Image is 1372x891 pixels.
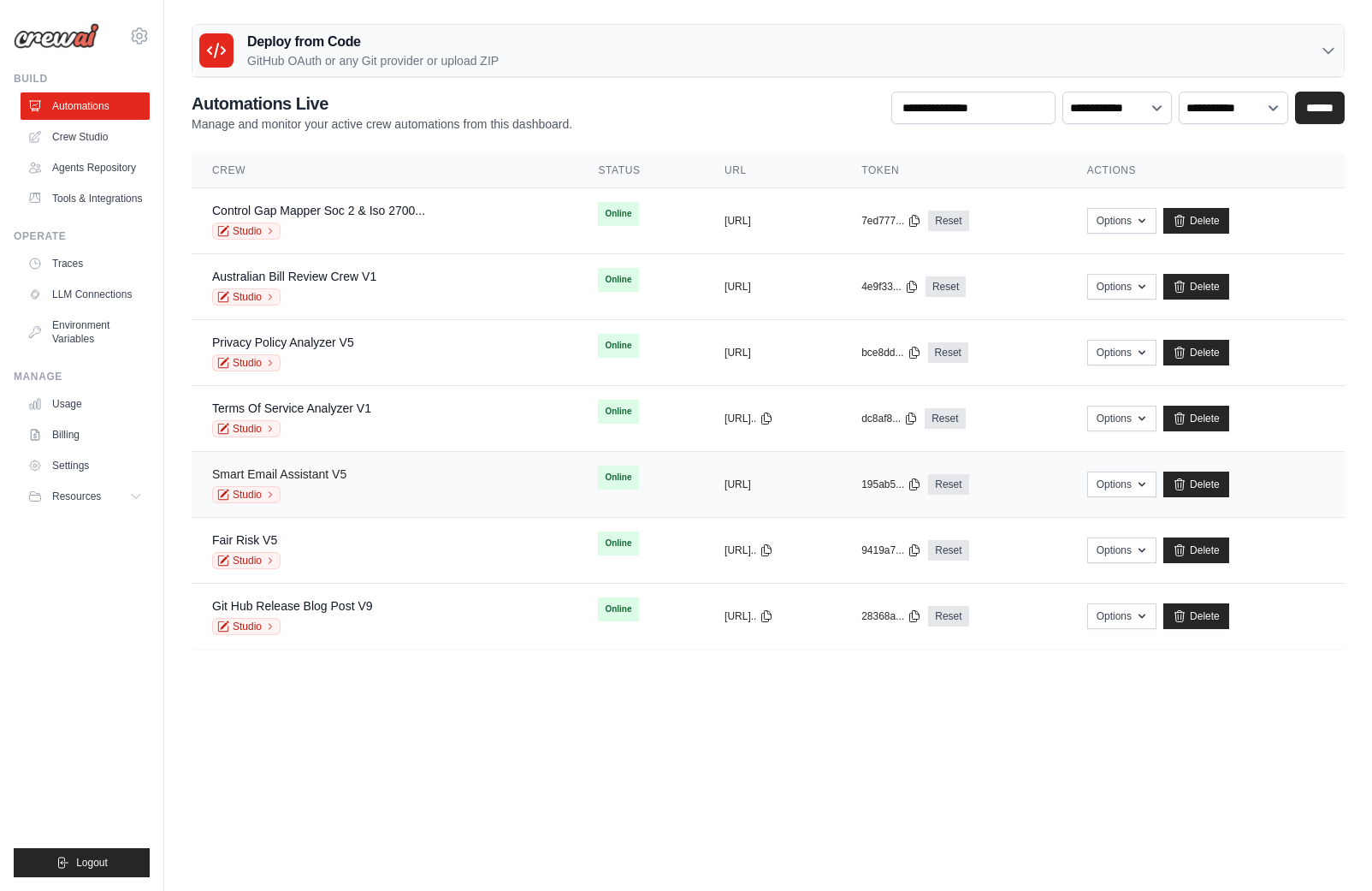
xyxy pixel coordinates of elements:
th: Token [841,153,1067,188]
a: Environment Variables [21,312,150,353]
a: Delete [1163,208,1229,234]
div: Operate [14,229,150,243]
a: Agents Repository [21,154,150,181]
a: Reset [928,342,968,363]
button: 4e9f33... [861,280,919,294]
button: 195ab5... [861,478,921,491]
a: Privacy Policy Analyzer V5 [212,336,354,349]
a: Studio [212,288,281,306]
img: Logo [14,23,99,49]
a: Control Gap Mapper Soc 2 & Iso 2700... [212,204,425,217]
span: Online [598,202,638,226]
p: GitHub OAuth or any Git provider or upload ZIP [247,52,499,69]
span: Online [598,597,638,621]
a: Studio [212,420,281,437]
div: Build [14,72,150,86]
span: Online [598,334,638,358]
p: Manage and monitor your active crew automations from this dashboard. [192,116,572,133]
a: Studio [212,486,281,503]
a: Delete [1163,340,1229,365]
button: Options [1087,472,1156,497]
a: Terms Of Service Analyzer V1 [212,401,371,415]
a: Studio [212,552,281,569]
button: Options [1087,274,1156,300]
button: Logout [14,848,150,877]
a: Studio [212,223,281,240]
span: Logout [76,856,108,870]
span: Resources [52,490,101,503]
a: Fair Risk V5 [212,533,277,547]
span: Online [598,268,638,292]
button: Options [1087,340,1156,365]
button: dc8af8... [861,412,918,425]
th: URL [704,153,841,188]
a: Delete [1163,603,1229,629]
a: Studio [212,354,281,371]
a: Reset [928,540,968,561]
th: Status [577,153,704,188]
a: Reset [925,408,965,429]
button: 9419a7... [861,544,921,557]
button: bce8dd... [861,346,920,359]
a: LLM Connections [21,281,150,308]
button: Options [1087,603,1156,629]
a: Smart Email Assistant V5 [212,467,346,481]
button: Options [1087,208,1156,234]
a: Reset [928,606,968,627]
a: Billing [21,421,150,448]
a: Reset [926,276,966,297]
a: Settings [21,452,150,479]
th: Actions [1067,153,1345,188]
div: Manage [14,370,150,383]
a: Automations [21,92,150,120]
th: Crew [192,153,577,188]
a: Delete [1163,406,1229,431]
h2: Automations Live [192,92,572,116]
a: Tools & Integrations [21,185,150,212]
button: Resources [21,483,150,510]
a: Delete [1163,274,1229,300]
a: Reset [928,474,968,495]
span: Online [598,466,638,490]
a: Delete [1163,538,1229,563]
button: 28368a... [861,609,921,623]
a: Australian Bill Review Crew V1 [212,270,376,283]
span: Online [598,400,638,424]
a: Traces [21,250,150,277]
a: Crew Studio [21,123,150,151]
button: Options [1087,406,1156,431]
button: 7ed777... [861,214,921,228]
a: Git Hub Release Blog Post V9 [212,599,373,613]
h3: Deploy from Code [247,32,499,52]
span: Online [598,532,638,555]
a: Reset [928,211,968,231]
a: Usage [21,390,150,418]
button: Options [1087,538,1156,563]
a: Delete [1163,472,1229,497]
a: Studio [212,618,281,635]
